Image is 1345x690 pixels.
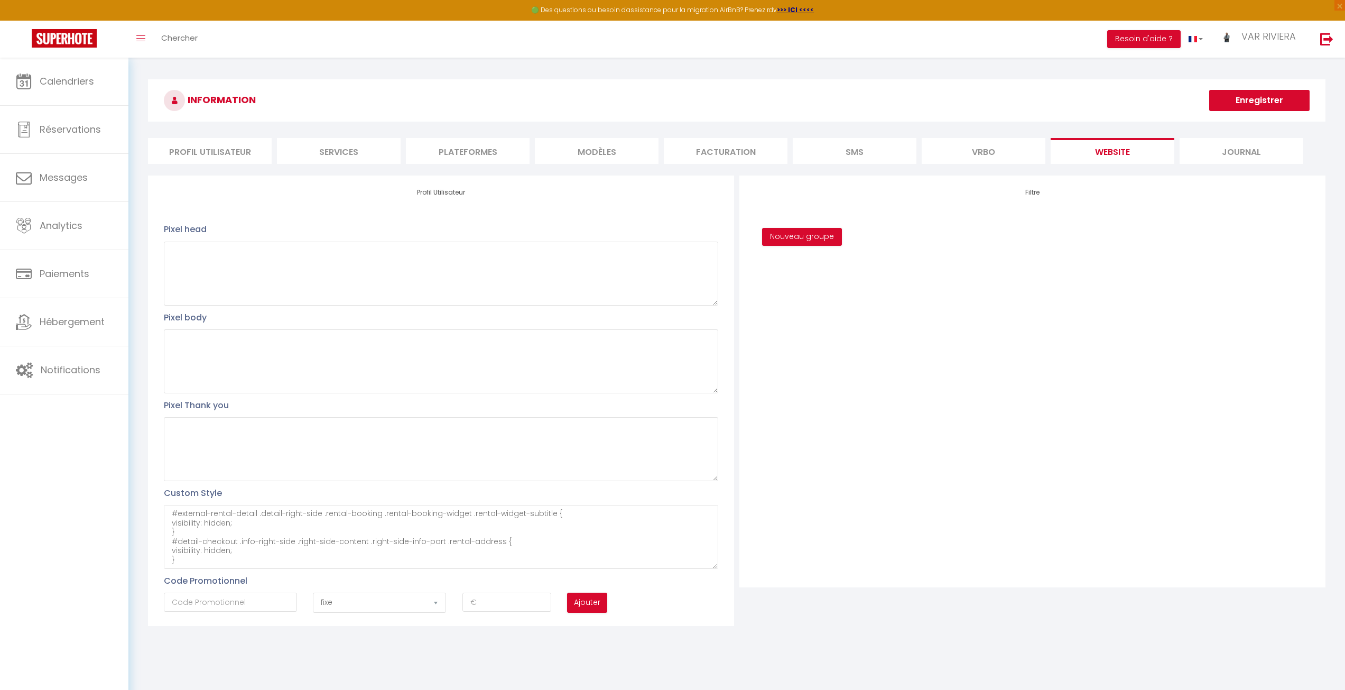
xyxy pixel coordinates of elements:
a: ... VAR RIVIERA [1211,21,1309,58]
span: Paiements [40,267,89,280]
p: Code Promotionnel [164,574,607,587]
span: Messages [40,171,88,184]
h4: Profil Utilisateur [164,189,718,196]
button: Nouveau groupe [762,228,842,246]
li: Journal [1180,138,1303,164]
li: Vrbo [922,138,1045,164]
a: >>> ICI <<<< [777,5,814,14]
a: Chercher [153,21,206,58]
p: Pixel head [164,223,718,236]
p: Pixel Thank you [164,399,718,412]
p: Custom Style [164,486,718,500]
input: Code Promotionnel [164,593,297,612]
li: SMS [793,138,916,164]
span: VAR RIVIERA [1241,30,1296,43]
input: € [462,593,551,612]
span: Réservations [40,123,101,136]
img: logout [1320,32,1333,45]
span: Analytics [40,219,82,232]
img: ... [1219,31,1235,43]
img: Super Booking [32,29,97,48]
button: Ajouter [567,593,607,613]
li: MODÈLES [535,138,658,164]
li: Plateformes [406,138,530,164]
span: Calendriers [40,75,94,88]
span: Notifications [41,363,100,376]
button: Enregistrer [1209,90,1310,111]
li: website [1051,138,1174,164]
span: Hébergement [40,315,105,328]
li: Services [277,138,401,164]
h3: INFORMATION [148,79,1325,122]
span: Chercher [161,32,198,43]
button: Besoin d'aide ? [1107,30,1181,48]
p: Pixel body [164,311,718,324]
li: Profil Utilisateur [148,138,272,164]
li: Facturation [664,138,787,164]
h4: Filtre [755,189,1310,196]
